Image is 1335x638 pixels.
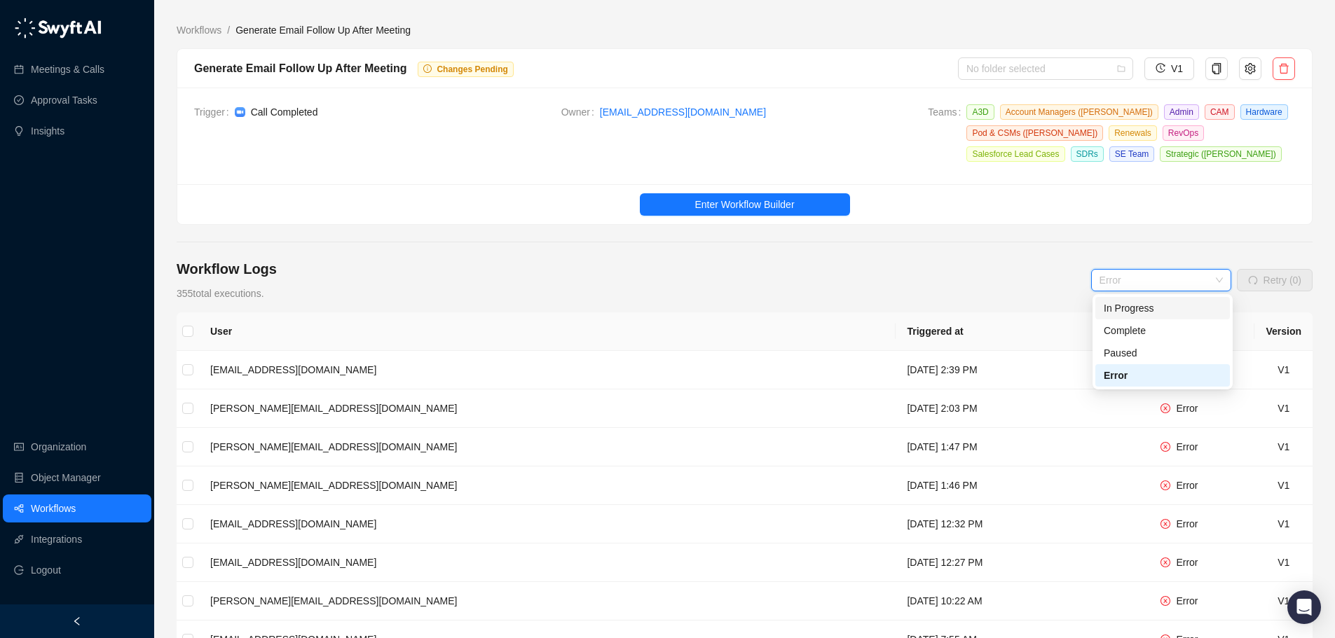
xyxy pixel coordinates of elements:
span: Error [1176,480,1198,491]
td: [DATE] 10:22 AM [896,582,1149,620]
span: Trigger [194,104,235,120]
td: [PERSON_NAME][EMAIL_ADDRESS][DOMAIN_NAME] [199,428,896,466]
a: Workflows [31,494,76,522]
span: V1 [1171,61,1183,76]
td: [EMAIL_ADDRESS][DOMAIN_NAME] [199,543,896,582]
span: info-circle [423,64,432,73]
span: close-circle [1161,403,1170,413]
span: Enter Workflow Builder [694,197,794,212]
span: Logout [31,556,61,584]
span: Hardware [1240,104,1288,120]
td: V1 [1254,582,1313,620]
div: Paused [1104,345,1221,361]
span: SE Team [1109,146,1154,162]
td: V1 [1254,466,1313,505]
span: Pod & CSMs ([PERSON_NAME]) [966,125,1103,141]
span: Error [1176,595,1198,606]
span: setting [1245,63,1256,74]
td: V1 [1254,428,1313,466]
td: [PERSON_NAME][EMAIL_ADDRESS][DOMAIN_NAME] [199,466,896,505]
span: close-circle [1161,557,1170,567]
a: Workflows [174,22,224,38]
div: In Progress [1095,297,1230,319]
span: Error [1100,270,1223,291]
a: [EMAIL_ADDRESS][DOMAIN_NAME] [600,104,766,120]
a: Meetings & Calls [31,55,104,83]
td: [DATE] 2:39 PM [896,351,1149,389]
td: [DATE] 12:27 PM [896,543,1149,582]
span: Error [1176,403,1198,414]
span: Error [1176,557,1198,568]
div: In Progress [1104,300,1221,316]
span: Renewals [1109,125,1157,141]
span: Generate Email Follow Up After Meeting [235,25,411,36]
span: delete [1278,63,1289,74]
a: Insights [31,117,64,145]
span: close-circle [1161,480,1170,490]
span: Teams [928,104,966,167]
span: Salesforce Lead Cases [966,146,1064,162]
td: [DATE] 1:47 PM [896,428,1149,466]
a: Organization [31,433,86,461]
td: V1 [1254,351,1313,389]
span: 355 total executions. [177,288,264,299]
span: close-circle [1161,519,1170,529]
span: SDRs [1071,146,1104,162]
td: [PERSON_NAME][EMAIL_ADDRESS][DOMAIN_NAME] [199,389,896,428]
span: Changes Pending [437,64,507,74]
td: [EMAIL_ADDRESS][DOMAIN_NAME] [199,351,896,389]
div: Complete [1095,319,1230,342]
td: [DATE] 1:46 PM [896,466,1149,505]
td: [EMAIL_ADDRESS][DOMAIN_NAME] [199,505,896,543]
span: Error [1176,441,1198,452]
td: V1 [1254,505,1313,543]
a: Enter Workflow Builder [177,193,1312,216]
img: zoom-DkfWWZB2.png [235,107,245,118]
td: V1 [1254,389,1313,428]
div: Generate Email Follow Up After Meeting [194,60,406,77]
a: Integrations [31,525,82,553]
span: left [72,616,82,626]
span: CAM [1205,104,1235,120]
span: history [1156,63,1165,73]
div: Error [1095,364,1230,387]
span: Admin [1164,104,1199,120]
button: V1 [1144,57,1194,80]
span: folder [1117,64,1125,73]
td: V1 [1254,543,1313,582]
span: close-circle [1161,442,1170,452]
span: copy [1211,63,1222,74]
th: Version [1254,312,1313,351]
button: Retry (0) [1237,269,1313,291]
td: [DATE] 2:03 PM [896,389,1149,428]
span: RevOps [1163,125,1204,141]
li: / [227,22,230,38]
span: Account Managers ([PERSON_NAME]) [1000,104,1158,120]
div: Complete [1104,323,1221,338]
td: [PERSON_NAME][EMAIL_ADDRESS][DOMAIN_NAME] [199,582,896,620]
th: Triggered at [896,312,1149,351]
h4: Workflow Logs [177,259,277,279]
div: Error [1104,368,1221,383]
button: Enter Workflow Builder [640,193,850,216]
span: close-circle [1161,596,1170,606]
td: [DATE] 12:32 PM [896,505,1149,543]
span: Error [1176,518,1198,529]
span: Call Completed [251,106,318,118]
span: logout [14,565,24,575]
th: User [199,312,896,351]
div: Paused [1095,342,1230,364]
div: Open Intercom Messenger [1287,590,1321,624]
span: Strategic ([PERSON_NAME]) [1160,146,1281,162]
a: Approval Tasks [31,86,97,114]
span: A3D [966,104,994,120]
span: Owner [561,104,600,120]
img: logo-05li4sbe.png [14,18,102,39]
a: Object Manager [31,464,101,492]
